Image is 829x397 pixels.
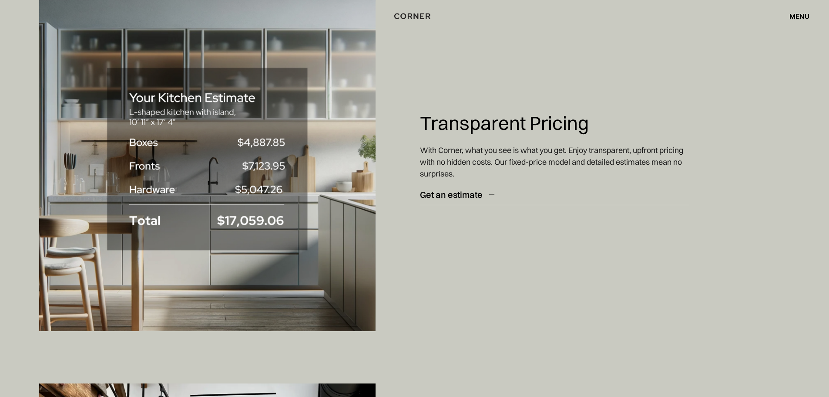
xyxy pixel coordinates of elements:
div: menu [789,13,809,20]
a: home [385,10,444,22]
h3: Transparent Pricing [420,113,689,133]
div: menu [781,9,809,24]
a: Get an estimate [420,184,689,205]
p: With Corner, what you see is what you get. Enjoy transparent, upfront pricing with no hidden cost... [420,144,689,180]
div: Get an estimate [420,189,483,200]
